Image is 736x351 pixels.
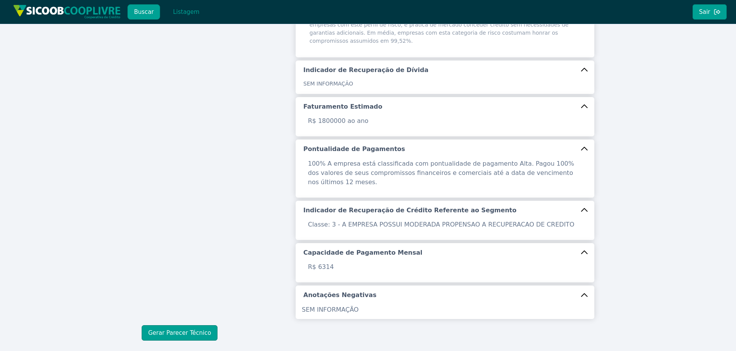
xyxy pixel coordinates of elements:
[296,201,594,220] button: Indicador de Recuperação de Crédito Referente ao Segmento
[303,116,587,126] p: R$ 1800000 ao ano
[303,220,587,229] p: Classe: 3 - A EMPRESA POSSUI MODERADA PROPENSAO A RECUPERACAO DE CREDITO
[296,60,594,80] button: Indicador de Recuperação de Dívida
[303,291,376,299] h5: Anotações Negativas
[303,249,422,257] h5: Capacidade de Pagamento Mensal
[303,145,405,153] h5: Pontualidade de Pagamentos
[296,243,594,262] button: Capacidade de Pagamento Mensal
[303,81,353,87] span: SEM INFORMAÇÃO
[296,139,594,159] button: Pontualidade de Pagamentos
[693,4,727,20] button: Sair
[303,66,428,74] h5: Indicador de Recuperação de Dívida
[296,97,594,116] button: Faturamento Estimado
[309,5,580,45] span: A pontuação enquadra-se na faixa de 801 a 850 e representa risco muito baixo de crédito. Para emp...
[166,4,206,20] button: Listagem
[127,4,160,20] button: Buscar
[303,206,517,215] h5: Indicador de Recuperação de Crédito Referente ao Segmento
[303,262,587,272] p: R$ 6314
[302,305,588,314] p: SEM INFORMAÇÃO
[142,325,217,341] button: Gerar Parecer Técnico
[303,159,587,187] p: 100% A empresa está classificada com pontualidade de pagamento Alta. Pagou 100% dos valores de se...
[303,102,382,111] h5: Faturamento Estimado
[13,5,121,19] img: img/sicoob_cooplivre.png
[296,286,594,305] button: Anotações Negativas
